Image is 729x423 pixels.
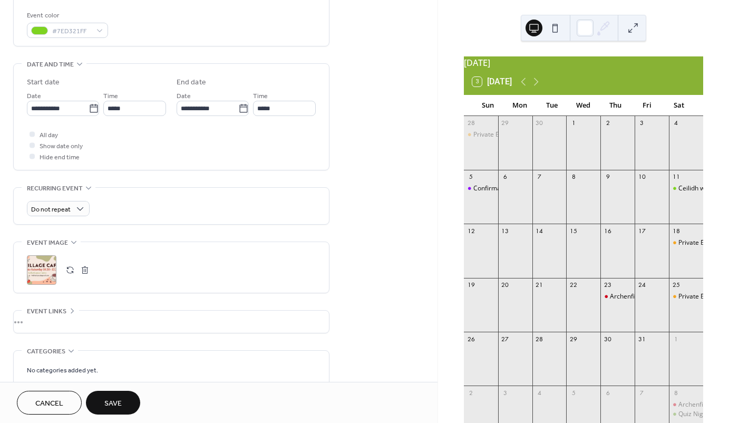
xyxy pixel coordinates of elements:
[104,398,122,409] span: Save
[536,389,543,397] div: 4
[469,74,516,89] button: 3[DATE]
[638,119,646,127] div: 3
[464,130,498,139] div: Private Event
[536,335,543,343] div: 28
[672,227,680,235] div: 18
[568,95,599,116] div: Wed
[638,281,646,289] div: 24
[669,238,703,247] div: Private Event
[40,152,80,163] span: Hide end time
[501,335,509,343] div: 27
[464,56,703,69] div: [DATE]
[27,183,83,194] span: Recurring event
[467,281,475,289] div: 19
[678,292,717,301] div: Private Event
[569,227,577,235] div: 15
[678,238,717,247] div: Private Event
[600,292,635,301] div: Archenfield Community Environment Group (ACEG)
[27,306,66,317] span: Event links
[467,389,475,397] div: 2
[604,389,611,397] div: 6
[40,141,83,152] span: Show date only
[27,255,56,285] div: ;
[604,335,611,343] div: 30
[672,335,680,343] div: 1
[473,130,512,139] div: Private Event
[536,281,543,289] div: 21
[27,10,106,21] div: Event color
[672,173,680,181] div: 11
[501,173,509,181] div: 6
[604,227,611,235] div: 16
[253,91,268,102] span: Time
[504,95,536,116] div: Mon
[14,311,329,333] div: •••
[604,281,611,289] div: 23
[52,26,91,37] span: #7ED321FF
[501,227,509,235] div: 13
[27,346,65,357] span: Categories
[467,173,475,181] div: 5
[473,184,608,193] div: Confirmation Service at [GEOGRAPHIC_DATA]
[27,77,60,88] div: Start date
[669,292,703,301] div: Private Event
[569,335,577,343] div: 29
[86,391,140,415] button: Save
[663,95,695,116] div: Sat
[27,91,41,102] span: Date
[672,281,680,289] div: 25
[35,398,63,409] span: Cancel
[604,119,611,127] div: 2
[27,59,74,70] span: Date and time
[669,410,703,419] div: Quiz Night at The Garron Centre
[501,119,509,127] div: 29
[669,400,703,409] div: Archenfield Energy Day
[638,173,646,181] div: 10
[467,119,475,127] div: 28
[599,95,631,116] div: Thu
[669,184,703,193] div: Ceilidh with Live Band and Caller
[638,227,646,235] div: 17
[631,95,663,116] div: Fri
[569,389,577,397] div: 5
[31,204,71,216] span: Do not repeat
[501,389,509,397] div: 3
[501,281,509,289] div: 20
[472,95,504,116] div: Sun
[672,119,680,127] div: 4
[536,119,543,127] div: 30
[569,173,577,181] div: 8
[536,227,543,235] div: 14
[638,335,646,343] div: 31
[604,173,611,181] div: 9
[467,335,475,343] div: 26
[569,119,577,127] div: 1
[177,91,191,102] span: Date
[638,389,646,397] div: 7
[103,91,118,102] span: Time
[464,184,498,193] div: Confirmation Service at St Deinst
[177,77,206,88] div: End date
[569,281,577,289] div: 22
[536,173,543,181] div: 7
[672,389,680,397] div: 8
[467,227,475,235] div: 12
[27,237,68,248] span: Event image
[17,391,82,415] button: Cancel
[27,365,98,376] span: No categories added yet.
[536,95,567,116] div: Tue
[40,130,58,141] span: All day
